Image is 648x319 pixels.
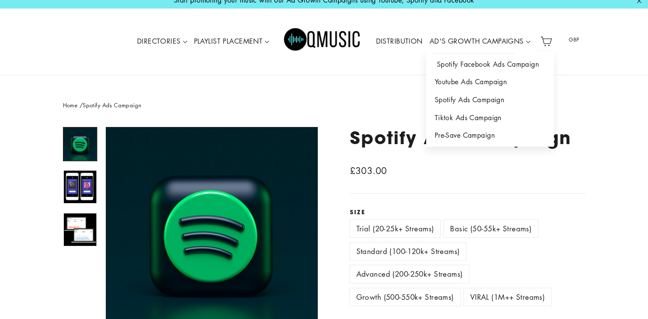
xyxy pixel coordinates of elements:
[64,171,96,203] img: Spotify Ads Campaign
[63,101,585,110] nav: breadcrumbs
[426,109,554,127] a: Tiktok Ads Campaign
[350,165,387,177] span: £303.00
[64,213,96,246] img: Spotify Ads Campaign
[426,56,554,74] a: Spotify Facebook Ads Campaign
[134,32,191,51] a: DIRECTORIES
[191,32,273,51] a: PLAYLIST PLACEMENT
[350,209,585,216] label: Size
[558,33,590,46] span: GBP
[108,17,537,67] div: Primary
[426,91,554,109] a: Spotify Ads Campaign
[426,73,554,91] a: Youtube Ads Campaign
[464,288,552,306] label: VIRAL (1M++ Streams)
[444,220,538,237] label: Basic (50-55k+ Streams)
[350,127,585,148] h1: Spotify Ads Campaign
[284,22,361,61] img: Q Music Promotions
[350,242,466,260] label: Standard (100-120k+ Streams)
[350,265,469,283] label: Advanced (200-250k+ Streams)
[372,32,426,51] a: DISTRIBUTION
[64,128,96,160] img: Spotify Ads Campaign
[350,288,460,306] label: Growth (500-550k+ Streams)
[350,220,441,237] label: Trial (20-25k+ Streams)
[426,32,534,51] a: AD'S GROWTH CAMPAIGNS
[63,101,78,109] a: Home
[80,101,83,109] span: /
[426,127,554,145] a: Pre-Save Campaign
